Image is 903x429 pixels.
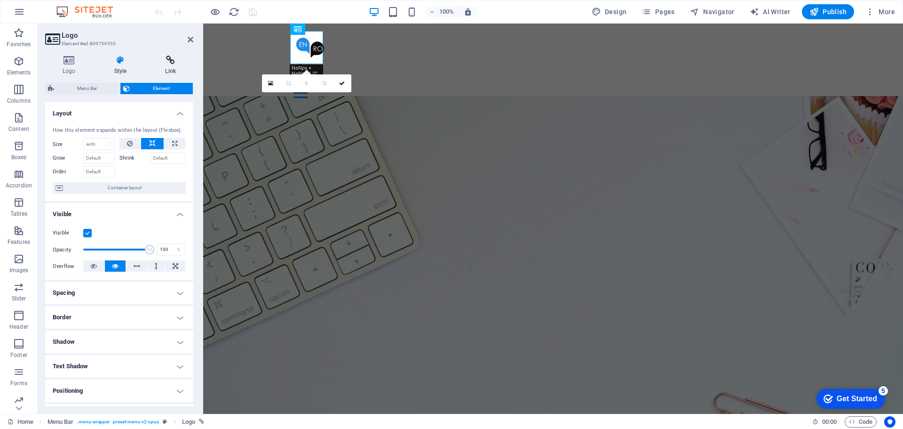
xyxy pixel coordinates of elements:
h4: Positioning [45,380,193,402]
p: Columns [7,97,31,105]
h3: Element #ed-809754555 [62,40,174,48]
button: AI Writer [746,4,794,19]
span: Publish [809,7,847,16]
button: Code [845,416,877,428]
span: . menu-wrapper .preset-menu-v2-opus [77,416,159,428]
label: Size [53,142,83,147]
i: This element is a customizable preset [163,419,167,424]
span: AI Writer [750,7,791,16]
button: 100% [425,6,459,17]
input: Default [150,153,186,164]
label: Opacity [53,247,83,252]
h4: Visible [45,203,193,220]
h4: Transform [45,404,193,427]
nav: breadcrumb [48,416,205,428]
h4: Spacing [45,282,193,304]
span: Click to select. Double-click to edit [48,416,74,428]
a: Confirm ( Ctrl ⏎ ) [333,74,351,92]
input: Default [83,153,115,164]
p: Slider [12,295,26,302]
span: 00 00 [822,416,837,428]
button: Design [588,4,631,19]
p: Footer [10,351,27,359]
h4: Layout [45,102,193,119]
label: Order [53,166,83,178]
h4: Border [45,306,193,329]
span: Container layout [66,182,183,194]
div: Get Started [28,10,68,19]
button: Click here to leave preview mode and continue editing [209,6,221,17]
p: Accordion [6,182,32,189]
h4: Shadow [45,331,193,353]
h6: 100% [439,6,454,17]
div: How this element expands within the layout (Flexbox). [53,127,186,135]
input: Default [83,166,115,178]
i: Reload page [229,7,239,17]
p: Features [8,238,30,246]
span: Navigator [690,7,735,16]
label: Overflow [53,261,83,272]
h4: Link [148,56,193,75]
button: Pages [638,4,678,19]
p: Content [8,125,29,133]
p: Forms [10,380,27,387]
span: Design [592,7,627,16]
img: Editor Logo [54,6,125,17]
div: 5 [70,2,79,11]
label: Shrink [119,153,150,164]
h6: Session time [812,416,837,428]
div: % [172,244,185,255]
h2: Logo [62,31,193,40]
p: Boxes [11,154,27,161]
p: Favorites [7,40,31,48]
button: Navigator [686,4,738,19]
span: More [865,7,895,16]
i: This element is linked [199,419,204,424]
span: Code [849,416,872,428]
i: On resize automatically adjust zoom level to fit chosen device. [464,8,472,16]
button: Container layout [53,182,186,194]
div: Design (Ctrl+Alt+Y) [588,4,631,19]
div: Get Started 5 items remaining, 0% complete [8,5,76,24]
a: Crop mode [280,74,298,92]
p: Header [9,323,28,331]
p: Elements [7,69,31,76]
a: Select files from the file manager, stock photos, or upload file(s) [262,74,280,92]
p: Tables [10,210,27,218]
button: Menu Bar [45,83,120,94]
button: Usercentrics [884,416,895,428]
h4: Logo [45,56,97,75]
span: Menu Bar [57,83,117,94]
button: Publish [802,4,854,19]
span: Pages [642,7,674,16]
button: More [862,4,899,19]
p: Images [9,267,29,274]
a: Blur [298,74,316,92]
a: Greyscale [316,74,333,92]
span: Element [133,83,190,94]
a: Click to cancel selection. Double-click to open Pages [8,416,33,428]
span: Click to select. Double-click to edit [182,416,195,428]
button: reload [228,6,239,17]
button: Element [120,83,193,94]
label: Visible [53,227,83,239]
label: Grow [53,153,83,164]
h4: Style [97,56,148,75]
h4: Text Shadow [45,355,193,378]
span: : [829,418,830,425]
